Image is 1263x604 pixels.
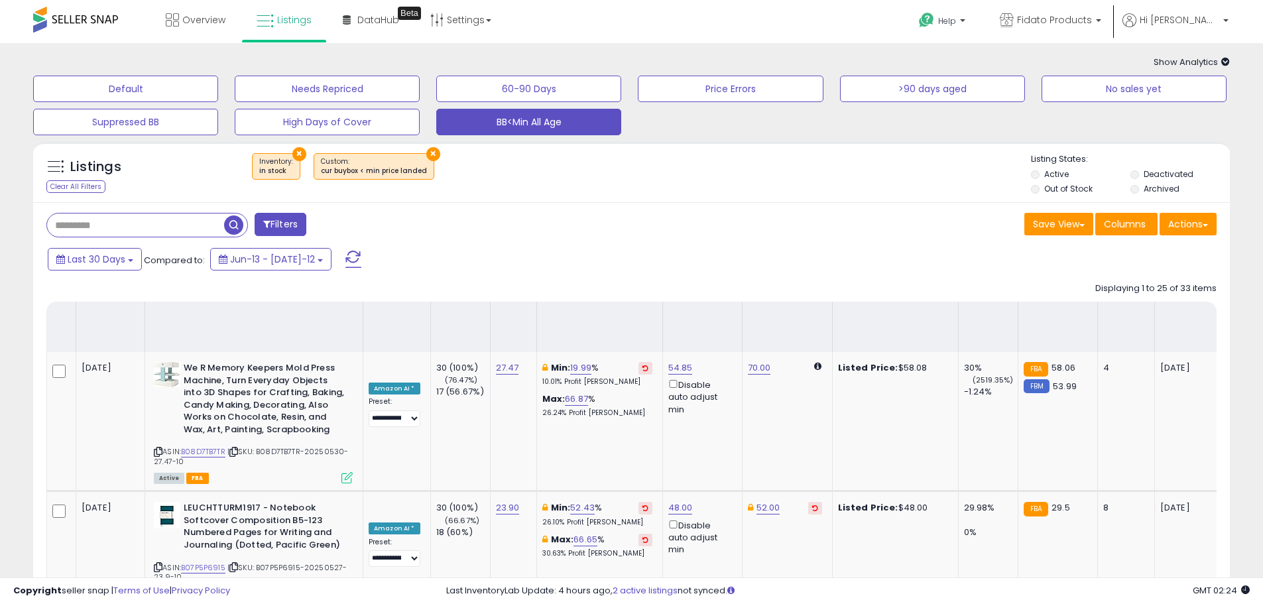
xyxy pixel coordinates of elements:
label: Deactivated [1144,168,1193,180]
b: Min: [551,501,571,514]
span: DataHub [357,13,399,27]
span: Compared to: [144,254,205,267]
div: % [542,502,652,526]
div: [DATE] [82,502,135,514]
span: 2025-08-12 02:24 GMT [1193,584,1250,597]
span: Columns [1104,217,1146,231]
div: seller snap | | [13,585,230,597]
a: 52.43 [570,501,595,514]
a: 27.47 [496,361,519,375]
small: FBA [1024,362,1048,377]
a: 19.99 [570,361,591,375]
label: Out of Stock [1044,183,1093,194]
p: Listing States: [1031,153,1230,166]
div: 30 (100%) [436,362,490,374]
div: Clear All Filters [46,180,105,193]
span: Listings [277,13,312,27]
div: $58.08 [838,362,948,374]
b: Max: [542,393,566,405]
a: Help [908,2,979,43]
a: Hi [PERSON_NAME] [1122,13,1229,43]
button: Actions [1160,213,1217,235]
div: Preset: [369,538,420,568]
div: -1.24% [964,386,1018,398]
a: 66.65 [573,533,597,546]
p: 26.24% Profit [PERSON_NAME] [542,408,652,418]
div: $48.00 [838,502,948,514]
span: FBA [186,473,209,484]
a: 52.00 [756,501,780,514]
label: Active [1044,168,1069,180]
div: ASIN: [154,362,353,482]
div: 17 (56.67%) [436,386,490,398]
div: cur buybox < min price landed [321,166,427,176]
button: BB<Min All Age [436,109,621,135]
span: 58.06 [1052,361,1075,374]
button: No sales yet [1042,76,1227,102]
button: High Days of Cover [235,109,420,135]
small: (76.47%) [445,375,477,385]
h5: Listings [70,158,121,176]
p: 10.01% Profit [PERSON_NAME] [542,377,652,387]
button: Filters [255,213,306,236]
img: 317d5gv3zjL._SL40_.jpg [154,502,180,528]
div: Preset: [369,397,420,427]
button: 60-90 Days [436,76,621,102]
i: Get Help [918,12,935,29]
b: LEUCHTTURM1917 - Notebook Softcover Composition B5-123 Numbered Pages for Writing and Journaling ... [184,502,345,554]
div: 30 (100%) [436,502,490,514]
a: Terms of Use [113,584,170,597]
div: 30% [964,362,1018,374]
strong: Copyright [13,584,62,597]
p: 26.10% Profit [PERSON_NAME] [542,518,652,527]
div: Amazon AI * [369,383,420,394]
a: 23.90 [496,501,520,514]
div: Amazon AI * [369,522,420,534]
a: B07P5P6915 [181,562,225,574]
a: Privacy Policy [172,584,230,597]
p: 30.63% Profit [PERSON_NAME] [542,549,652,558]
b: Max: [551,533,574,546]
div: Disable auto adjust min [668,377,732,416]
a: 54.85 [668,361,693,375]
img: 31iua+33cIL._SL40_.jpg [154,362,180,387]
a: 70.00 [748,361,771,375]
div: 18 (60%) [436,526,490,538]
button: × [292,147,306,161]
div: 0% [964,526,1018,538]
label: Archived [1144,183,1179,194]
span: Hi [PERSON_NAME] [1140,13,1219,27]
button: Price Errors [638,76,823,102]
a: B08D7TB7TR [181,446,225,457]
button: Jun-13 - [DATE]-12 [210,248,331,271]
b: Listed Price: [838,501,898,514]
small: (66.67%) [445,515,479,526]
button: Columns [1095,213,1158,235]
div: 4 [1103,362,1144,374]
div: 8 [1103,502,1144,514]
span: | SKU: B08D7TB7TR-20250530-27.47-10 [154,446,349,466]
small: (2519.35%) [973,375,1014,385]
span: Custom: [321,156,427,176]
span: Last 30 Days [68,253,125,266]
small: FBM [1024,379,1050,393]
a: 48.00 [668,501,693,514]
div: Disable auto adjust min [668,518,732,556]
button: × [426,147,440,161]
button: Suppressed BB [33,109,218,135]
button: Needs Repriced [235,76,420,102]
b: Listed Price: [838,361,898,374]
a: 66.87 [565,393,588,406]
span: | SKU: B07P5P6915-20250527-23.9-10 [154,562,347,582]
div: Tooltip anchor [398,7,421,20]
button: Default [33,76,218,102]
span: All listings currently available for purchase on Amazon [154,473,184,484]
button: >90 days aged [840,76,1025,102]
div: Last InventoryLab Update: 4 hours ago, not synced. [446,585,1250,597]
div: Displaying 1 to 25 of 33 items [1095,282,1217,295]
b: We R Memory Keepers Mold Press Machine, Turn Everyday Objects into 3D Shapes for Crafting, Baking... [184,362,345,439]
button: Last 30 Days [48,248,142,271]
button: Save View [1024,213,1093,235]
span: Fidato Products [1017,13,1092,27]
span: Jun-13 - [DATE]-12 [230,253,315,266]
